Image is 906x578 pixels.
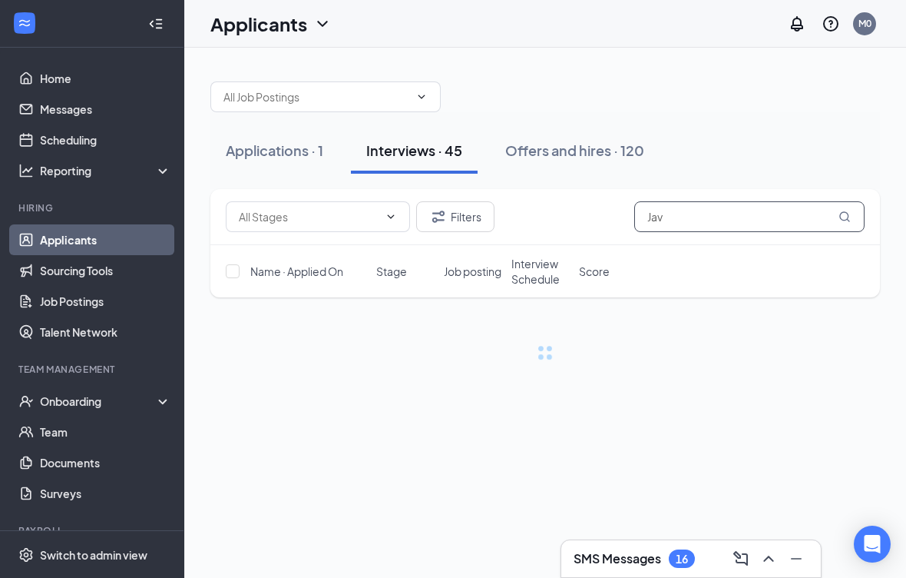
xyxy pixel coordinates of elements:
[40,478,171,509] a: Surveys
[729,546,753,571] button: ComposeMessage
[40,447,171,478] a: Documents
[226,141,323,160] div: Applications · 1
[40,317,171,347] a: Talent Network
[788,15,806,33] svg: Notifications
[822,15,840,33] svg: QuestionInfo
[17,15,32,31] svg: WorkstreamLogo
[366,141,462,160] div: Interviews · 45
[574,550,661,567] h3: SMS Messages
[40,255,171,286] a: Sourcing Tools
[732,550,750,568] svg: ComposeMessage
[784,546,808,571] button: Minimize
[676,553,688,566] div: 16
[18,201,168,214] div: Hiring
[787,550,805,568] svg: Minimize
[40,286,171,317] a: Job Postings
[429,208,448,226] svg: Filter
[40,394,158,409] div: Onboarding
[40,163,172,178] div: Reporting
[210,11,307,37] h1: Applicants
[511,256,570,287] span: Interview Schedule
[40,547,147,563] div: Switch to admin view
[313,15,332,33] svg: ChevronDown
[505,141,644,160] div: Offers and hires · 120
[854,526,891,563] div: Open Intercom Messenger
[634,201,865,232] input: Search in interviews
[759,550,778,568] svg: ChevronUp
[18,547,34,563] svg: Settings
[756,546,781,571] button: ChevronUp
[239,208,379,225] input: All Stages
[40,417,171,447] a: Team
[250,264,343,279] span: Name · Applied On
[40,63,171,94] a: Home
[415,91,428,103] svg: ChevronDown
[376,264,407,279] span: Stage
[858,17,871,30] div: M0
[579,264,610,279] span: Score
[148,16,164,32] svg: Collapse
[385,211,397,223] svg: ChevronDown
[40,94,171,125] a: Messages
[838,211,851,223] svg: MagnifyingGlass
[18,363,168,376] div: Team Management
[416,201,494,232] button: Filter Filters
[18,394,34,409] svg: UserCheck
[18,524,168,537] div: Payroll
[40,224,171,255] a: Applicants
[40,125,171,155] a: Scheduling
[18,163,34,178] svg: Analysis
[444,264,501,279] span: Job posting
[223,88,409,105] input: All Job Postings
